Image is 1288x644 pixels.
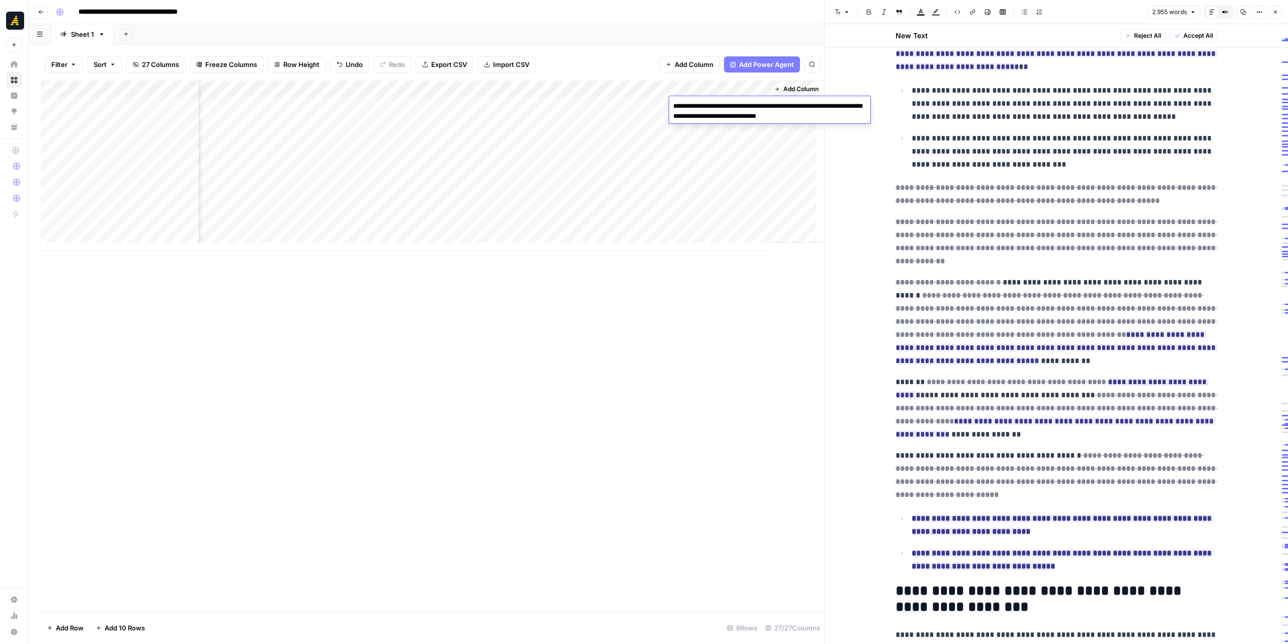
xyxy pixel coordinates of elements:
span: Accept All [1183,31,1213,40]
button: Export CSV [416,56,473,73]
button: Reject All [1120,29,1166,42]
span: Add Column [783,85,819,94]
span: Export CSV [431,59,467,69]
span: Freeze Columns [205,59,257,69]
h2: New Text [896,31,928,41]
span: Add 10 Rows [105,623,145,633]
span: 27 Columns [142,59,179,69]
span: Import CSV [493,59,529,69]
a: Insights [6,88,22,104]
a: Settings [6,592,22,608]
button: Add Column [770,83,823,96]
button: Undo [330,56,369,73]
button: Accept All [1170,29,1218,42]
a: Home [6,56,22,73]
button: Add 10 Rows [90,620,151,636]
button: 27 Columns [126,56,186,73]
a: Your Data [6,119,22,135]
button: Sort [87,56,122,73]
button: Freeze Columns [190,56,264,73]
a: Browse [6,72,22,88]
span: Add Power Agent [739,59,794,69]
button: Add Row [41,620,90,636]
span: Redo [389,59,405,69]
button: Workspace: Marketers in Demand [6,8,22,33]
span: Filter [51,59,67,69]
button: Help + Support [6,624,22,640]
span: Add Row [56,623,84,633]
button: Add Column [659,56,720,73]
span: Row Height [283,59,319,69]
button: Add Power Agent [724,56,800,73]
a: Opportunities [6,103,22,119]
span: Add Column [675,59,713,69]
button: Filter [45,56,83,73]
button: Row Height [268,56,326,73]
span: 2.955 words [1152,8,1187,17]
span: Reject All [1134,31,1161,40]
button: Redo [373,56,412,73]
span: Sort [94,59,107,69]
button: Import CSV [477,56,536,73]
div: 27/27 Columns [761,620,824,636]
button: 2.955 words [1148,6,1200,19]
a: Sheet 1 [51,24,114,44]
img: Marketers in Demand Logo [6,12,24,30]
div: 8 Rows [723,620,761,636]
span: Undo [346,59,363,69]
div: Sheet 1 [71,29,94,39]
a: Usage [6,608,22,624]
